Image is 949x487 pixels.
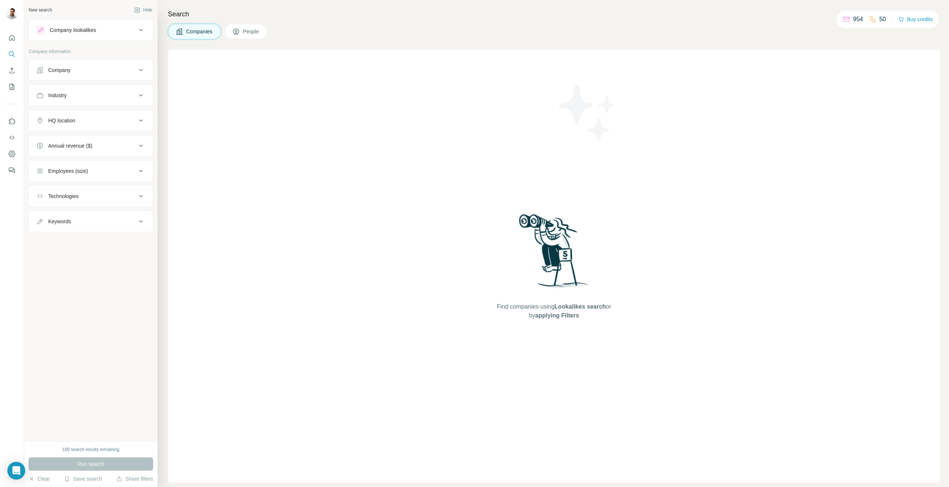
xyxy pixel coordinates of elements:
[62,446,119,453] div: 100 search results remaining
[554,79,621,146] img: Surfe Illustration - Stars
[6,115,18,128] button: Use Surfe on LinkedIn
[64,475,102,483] button: Save search
[555,303,606,310] span: Lookalikes search
[48,92,67,99] div: Industry
[6,64,18,77] button: Enrich CSV
[186,28,213,35] span: Companies
[48,117,75,124] div: HQ location
[6,164,18,177] button: Feedback
[879,15,886,24] p: 50
[48,142,92,149] div: Annual revenue ($)
[116,475,153,483] button: Share filters
[29,475,50,483] button: Clear
[29,86,153,104] button: Industry
[495,302,613,320] span: Find companies using or by
[898,14,933,24] button: Buy credits
[29,7,52,13] div: New search
[6,131,18,144] button: Use Surfe API
[48,193,79,200] div: Technologies
[6,47,18,61] button: Search
[29,162,153,180] button: Employees (size)
[29,61,153,79] button: Company
[6,147,18,161] button: Dashboard
[29,21,153,39] button: Company lookalikes
[48,66,70,74] div: Company
[29,187,153,205] button: Technologies
[853,15,863,24] p: 954
[6,31,18,45] button: Quick start
[6,7,18,19] img: Avatar
[129,4,158,16] button: Hide
[29,112,153,129] button: HQ location
[29,213,153,230] button: Keywords
[48,218,71,225] div: Keywords
[7,462,25,480] div: Open Intercom Messenger
[535,312,579,319] span: applying Filters
[168,9,940,19] h4: Search
[243,28,260,35] span: People
[29,48,153,55] p: Company information
[516,212,593,295] img: Surfe Illustration - Woman searching with binoculars
[50,26,96,34] div: Company lookalikes
[48,167,88,175] div: Employees (size)
[6,80,18,93] button: My lists
[29,137,153,155] button: Annual revenue ($)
